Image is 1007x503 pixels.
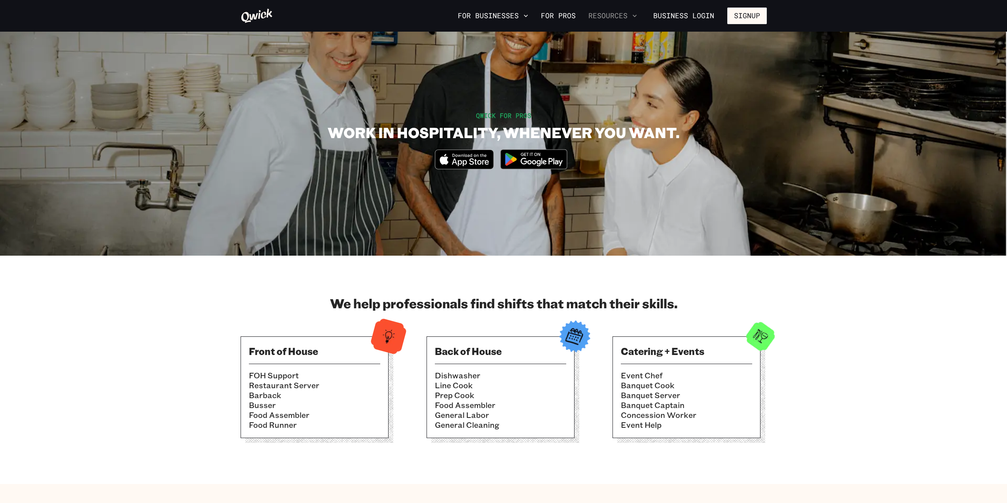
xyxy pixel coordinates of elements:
[621,380,752,390] li: Banquet Cook
[621,400,752,410] li: Banquet Captain
[621,390,752,400] li: Banquet Server
[435,420,566,430] li: General Cleaning
[476,111,531,120] span: QWICK FOR PROS
[495,144,572,174] img: Get it on Google Play
[249,400,380,410] li: Busser
[249,390,380,400] li: Barback
[647,8,721,24] a: Business Login
[435,345,566,357] h3: Back of House
[455,9,531,23] button: For Businesses
[249,380,380,390] li: Restaurant Server
[621,370,752,380] li: Event Chef
[435,370,566,380] li: Dishwasher
[249,410,380,420] li: Food Assembler
[435,380,566,390] li: Line Cook
[727,8,767,24] button: Signup
[621,420,752,430] li: Event Help
[249,345,380,357] h3: Front of House
[621,410,752,420] li: Concession Worker
[249,370,380,380] li: FOH Support
[435,400,566,410] li: Food Assembler
[328,123,679,141] h1: WORK IN HOSPITALITY, WHENEVER YOU WANT.
[249,420,380,430] li: Food Runner
[538,9,579,23] a: For Pros
[435,410,566,420] li: General Labor
[585,9,640,23] button: Resources
[241,295,767,311] h2: We help professionals find shifts that match their skills.
[435,390,566,400] li: Prep Cook
[621,345,752,357] h3: Catering + Events
[435,163,494,171] a: Download on the App Store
